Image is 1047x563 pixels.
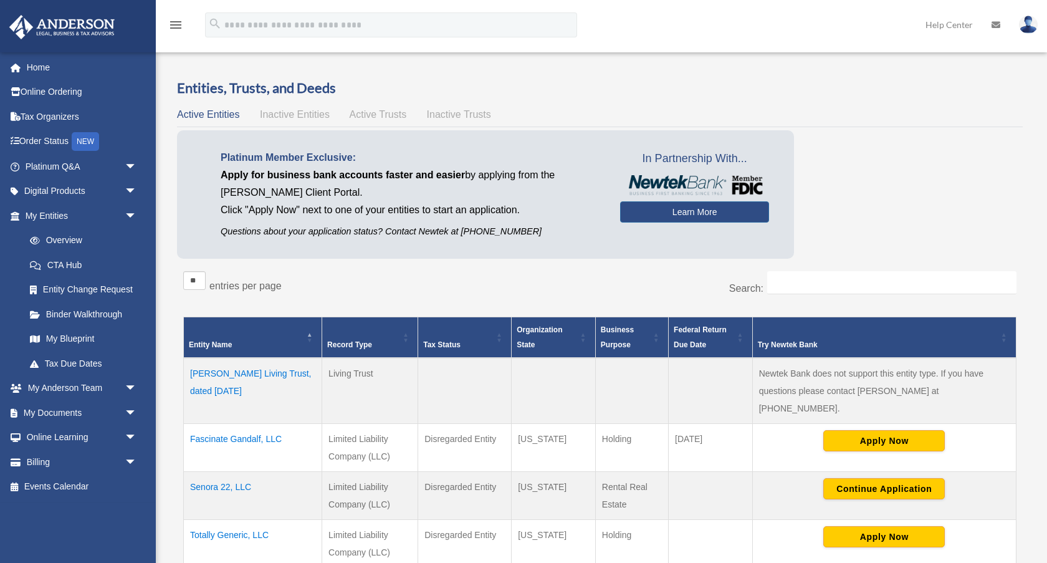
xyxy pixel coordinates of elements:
a: Tax Organizers [9,104,156,129]
a: Billingarrow_drop_down [9,450,156,474]
a: Learn More [620,201,769,223]
img: User Pic [1019,16,1038,34]
td: [PERSON_NAME] Living Trust, dated [DATE] [184,358,322,424]
button: Apply Now [823,430,945,451]
div: NEW [72,132,99,151]
td: [DATE] [669,424,753,472]
img: NewtekBankLogoSM.png [626,175,763,195]
span: arrow_drop_down [125,179,150,205]
span: arrow_drop_down [125,450,150,475]
a: menu [168,22,183,32]
a: Home [9,55,156,80]
td: Disregarded Entity [418,424,512,472]
th: Federal Return Due Date: Activate to sort [669,317,753,358]
td: Disregarded Entity [418,472,512,520]
td: Rental Real Estate [595,472,668,520]
span: Active Entities [177,109,239,120]
td: Limited Liability Company (LLC) [322,472,418,520]
span: Business Purpose [601,325,634,349]
i: search [208,17,222,31]
span: Inactive Entities [260,109,330,120]
span: arrow_drop_down [125,376,150,402]
th: Tax Status: Activate to sort [418,317,512,358]
th: Record Type: Activate to sort [322,317,418,358]
span: Federal Return Due Date [674,325,727,349]
td: Fascinate Gandalf, LLC [184,424,322,472]
span: Entity Name [189,340,232,349]
a: Online Ordering [9,80,156,105]
label: entries per page [209,281,282,291]
a: My Entitiesarrow_drop_down [9,203,150,228]
th: Entity Name: Activate to invert sorting [184,317,322,358]
td: Limited Liability Company (LLC) [322,424,418,472]
th: Organization State: Activate to sort [512,317,596,358]
h3: Entities, Trusts, and Deeds [177,79,1023,98]
a: Overview [17,228,143,253]
span: In Partnership With... [620,149,769,169]
span: arrow_drop_down [125,203,150,229]
span: arrow_drop_down [125,154,150,180]
p: by applying from the [PERSON_NAME] Client Portal. [221,166,601,201]
a: My Anderson Teamarrow_drop_down [9,376,156,401]
label: Search: [729,283,763,294]
a: Order StatusNEW [9,129,156,155]
td: [US_STATE] [512,424,596,472]
a: My Documentsarrow_drop_down [9,400,156,425]
td: Living Trust [322,358,418,424]
button: Apply Now [823,526,945,547]
a: My Blueprint [17,327,150,352]
p: Click "Apply Now" next to one of your entities to start an application. [221,201,601,219]
a: Entity Change Request [17,277,150,302]
a: Tax Due Dates [17,351,150,376]
a: Digital Productsarrow_drop_down [9,179,156,204]
span: Inactive Trusts [427,109,491,120]
a: Platinum Q&Aarrow_drop_down [9,154,156,179]
img: Anderson Advisors Platinum Portal [6,15,118,39]
i: menu [168,17,183,32]
a: Binder Walkthrough [17,302,150,327]
p: Platinum Member Exclusive: [221,149,601,166]
span: Apply for business bank accounts faster and easier [221,170,465,180]
a: Online Learningarrow_drop_down [9,425,156,450]
span: Organization State [517,325,562,349]
span: arrow_drop_down [125,400,150,426]
span: Active Trusts [350,109,407,120]
th: Business Purpose: Activate to sort [595,317,668,358]
div: Try Newtek Bank [758,337,997,352]
a: CTA Hub [17,253,150,277]
th: Try Newtek Bank : Activate to sort [752,317,1016,358]
td: Newtek Bank does not support this entity type. If you have questions please contact [PERSON_NAME]... [752,358,1016,424]
span: Record Type [327,340,372,349]
td: Senora 22, LLC [184,472,322,520]
span: arrow_drop_down [125,425,150,451]
button: Continue Application [823,478,945,499]
p: Questions about your application status? Contact Newtek at [PHONE_NUMBER] [221,224,601,239]
td: Holding [595,424,668,472]
span: Tax Status [423,340,461,349]
td: [US_STATE] [512,472,596,520]
a: Events Calendar [9,474,156,499]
